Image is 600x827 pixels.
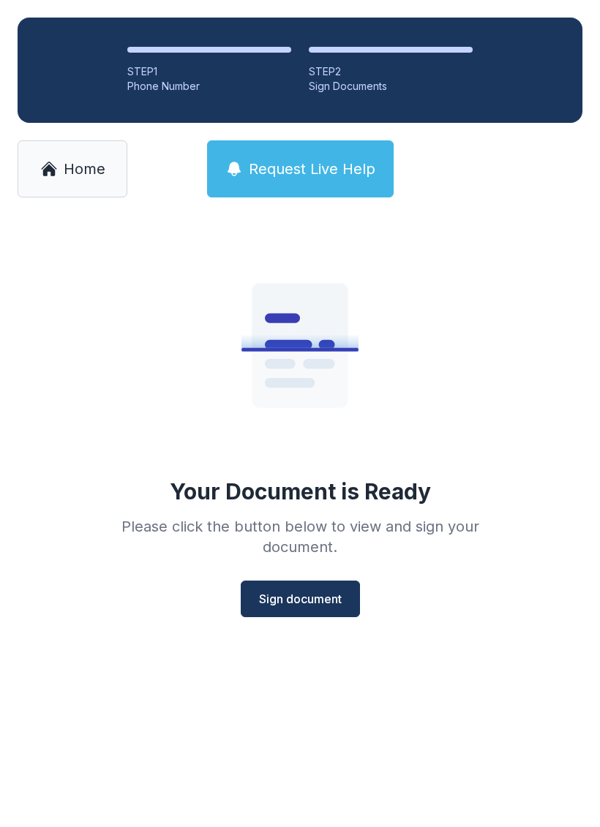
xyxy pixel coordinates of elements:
div: Your Document is Ready [170,478,431,505]
div: Phone Number [127,79,291,94]
span: Home [64,159,105,179]
div: STEP 1 [127,64,291,79]
span: Request Live Help [249,159,375,179]
div: STEP 2 [309,64,473,79]
span: Sign document [259,590,342,608]
div: Please click the button below to view and sign your document. [89,516,511,557]
div: Sign Documents [309,79,473,94]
